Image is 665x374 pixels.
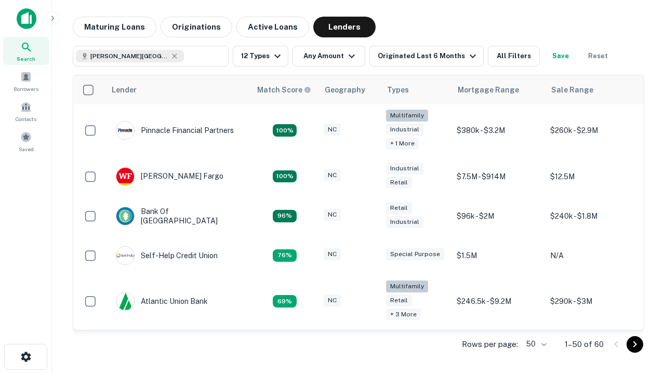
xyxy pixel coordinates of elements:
div: Pinnacle Financial Partners [116,121,234,140]
div: Matching Properties: 26, hasApolloMatch: undefined [273,124,297,137]
th: Types [381,75,451,104]
div: + 3 more [386,309,421,320]
td: $96k - $2M [451,196,545,236]
button: Go to next page [627,336,643,353]
td: $12.5M [545,157,639,196]
div: Industrial [386,163,423,175]
img: picture [116,207,134,225]
div: NC [324,295,341,306]
img: picture [116,122,134,139]
div: Multifamily [386,110,428,122]
div: NC [324,209,341,221]
td: $290k - $3M [545,275,639,328]
button: Maturing Loans [73,17,156,37]
a: Saved [3,127,49,155]
div: NC [324,169,341,181]
div: Special Purpose [386,248,444,260]
th: Lender [105,75,251,104]
button: Lenders [313,17,376,37]
span: [PERSON_NAME][GEOGRAPHIC_DATA], [GEOGRAPHIC_DATA] [90,51,168,61]
td: $7.5M - $914M [451,157,545,196]
div: Matching Properties: 11, hasApolloMatch: undefined [273,249,297,262]
button: 12 Types [233,46,288,66]
div: + 1 more [386,138,419,150]
button: Originated Last 6 Months [369,46,484,66]
span: Search [17,55,35,63]
iframe: Chat Widget [613,291,665,341]
div: Geography [325,84,365,96]
div: Mortgage Range [458,84,519,96]
div: Bank Of [GEOGRAPHIC_DATA] [116,207,241,225]
div: Lender [112,84,137,96]
div: Capitalize uses an advanced AI algorithm to match your search with the best lender. The match sco... [257,84,311,96]
div: Matching Properties: 10, hasApolloMatch: undefined [273,295,297,308]
span: Saved [19,145,34,153]
button: Reset [581,46,615,66]
div: NC [324,248,341,260]
td: $380k - $3.2M [451,104,545,157]
td: $260k - $2.9M [545,104,639,157]
p: 1–50 of 60 [565,338,604,351]
div: Retail [386,177,412,189]
div: Matching Properties: 15, hasApolloMatch: undefined [273,170,297,183]
div: Retail [386,202,412,214]
div: Types [387,84,409,96]
button: Save your search to get updates of matches that match your search criteria. [544,46,577,66]
div: Originated Last 6 Months [378,50,479,62]
img: capitalize-icon.png [17,8,36,29]
th: Sale Range [545,75,639,104]
div: Retail [386,295,412,306]
th: Geography [318,75,381,104]
div: [PERSON_NAME] Fargo [116,167,223,186]
span: Contacts [16,115,36,123]
div: Industrial [386,216,423,228]
div: Industrial [386,124,423,136]
th: Capitalize uses an advanced AI algorithm to match your search with the best lender. The match sco... [251,75,318,104]
a: Contacts [3,97,49,125]
div: Sale Range [551,84,593,96]
img: picture [116,292,134,310]
button: Active Loans [236,17,309,37]
th: Mortgage Range [451,75,545,104]
div: Self-help Credit Union [116,246,218,265]
img: picture [116,168,134,185]
div: 50 [522,337,548,352]
span: Borrowers [14,85,38,93]
img: picture [116,247,134,264]
a: Borrowers [3,67,49,95]
button: Originations [161,17,232,37]
td: $240k - $1.8M [545,196,639,236]
h6: Match Score [257,84,309,96]
div: Matching Properties: 14, hasApolloMatch: undefined [273,210,297,222]
td: $1.5M [451,236,545,275]
button: Any Amount [292,46,365,66]
p: Rows per page: [462,338,518,351]
div: Atlantic Union Bank [116,292,208,311]
a: Search [3,37,49,65]
td: $246.5k - $9.2M [451,275,545,328]
button: All Filters [488,46,540,66]
div: Multifamily [386,280,428,292]
td: N/A [545,236,639,275]
div: NC [324,124,341,136]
